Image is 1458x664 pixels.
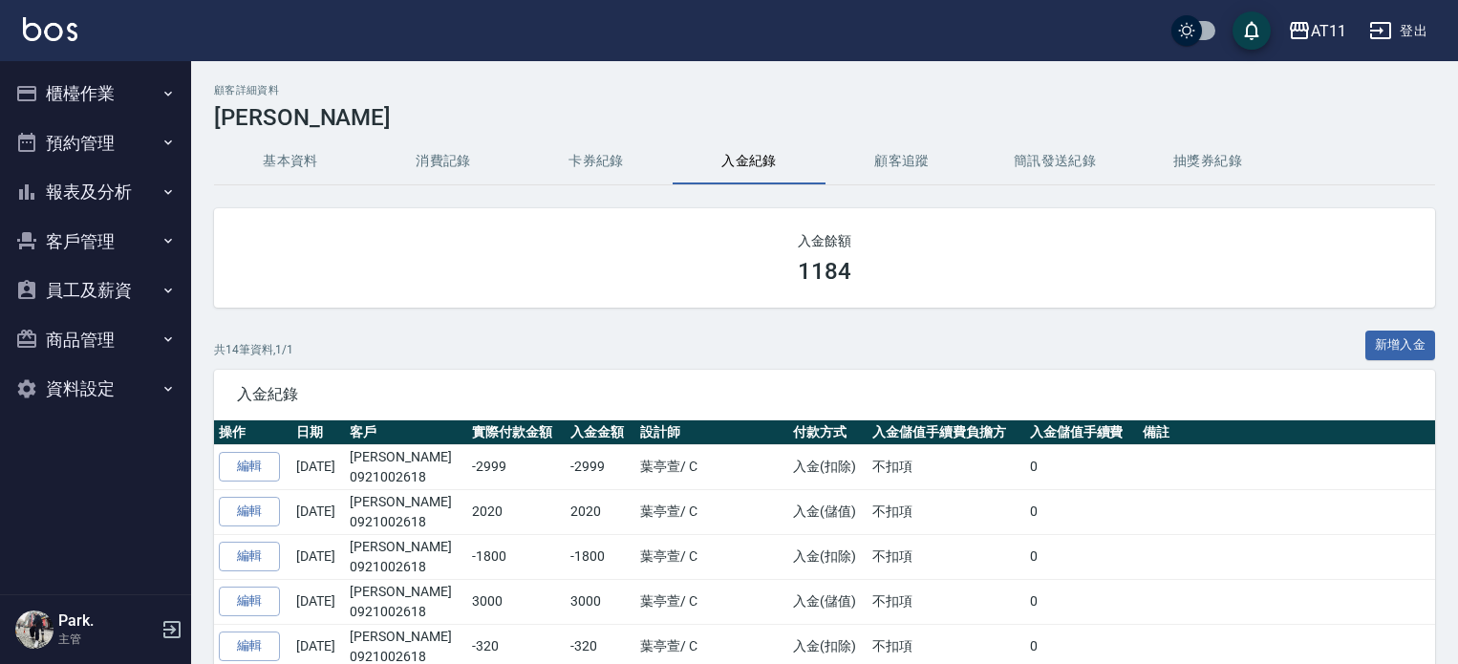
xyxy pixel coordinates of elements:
h3: [PERSON_NAME] [214,104,1435,131]
button: 新增入金 [1365,331,1436,360]
img: Person [15,610,54,649]
th: 入金儲值手續費負擔方 [868,420,1025,445]
td: -2999 [467,444,566,489]
td: 不扣項 [868,534,1025,579]
td: [DATE] [291,534,345,579]
button: 櫃檯作業 [8,69,183,118]
p: 0921002618 [350,467,462,487]
th: 日期 [291,420,345,445]
td: 葉亭萱 / C [635,444,788,489]
td: 入金(儲值) [788,489,868,534]
td: 葉亭萱 / C [635,489,788,534]
button: 員工及薪資 [8,266,183,315]
th: 設計師 [635,420,788,445]
td: -1800 [467,534,566,579]
th: 入金金額 [566,420,634,445]
h5: Park. [58,611,156,631]
img: Logo [23,17,77,41]
button: 消費記錄 [367,139,520,184]
td: 3000 [566,579,634,624]
p: 0921002618 [350,602,462,622]
button: 抽獎券紀錄 [1131,139,1284,184]
span: 入金紀錄 [237,385,1412,404]
td: [PERSON_NAME] [345,579,467,624]
th: 實際付款金額 [467,420,566,445]
td: 入金(扣除) [788,534,868,579]
td: 葉亭萱 / C [635,579,788,624]
button: 基本資料 [214,139,367,184]
td: -1800 [566,534,634,579]
button: 卡券紀錄 [520,139,673,184]
div: AT11 [1311,19,1346,43]
button: 入金紀錄 [673,139,825,184]
td: 0 [1025,489,1139,534]
button: 客戶管理 [8,217,183,267]
td: [PERSON_NAME] [345,534,467,579]
p: 主管 [58,631,156,648]
button: save [1233,11,1271,50]
button: 預約管理 [8,118,183,168]
a: 編輯 [219,542,280,571]
button: 資料設定 [8,364,183,414]
h2: 入金餘額 [237,231,1412,250]
p: 共 14 筆資料, 1 / 1 [214,341,293,358]
th: 入金儲值手續費 [1025,420,1139,445]
td: 2020 [566,489,634,534]
td: [DATE] [291,579,345,624]
td: 3000 [467,579,566,624]
td: [DATE] [291,444,345,489]
button: AT11 [1280,11,1354,51]
button: 登出 [1362,13,1435,49]
th: 備註 [1138,420,1435,445]
button: 報表及分析 [8,167,183,217]
button: 顧客追蹤 [825,139,978,184]
th: 操作 [214,420,291,445]
td: 入金(扣除) [788,444,868,489]
a: 編輯 [219,497,280,526]
td: 0 [1025,534,1139,579]
td: 入金(儲值) [788,579,868,624]
a: 編輯 [219,452,280,482]
td: 葉亭萱 / C [635,534,788,579]
th: 付款方式 [788,420,868,445]
td: 不扣項 [868,444,1025,489]
td: 0 [1025,444,1139,489]
button: 簡訊發送紀錄 [978,139,1131,184]
p: 0921002618 [350,557,462,577]
h2: 顧客詳細資料 [214,84,1435,96]
td: [PERSON_NAME] [345,489,467,534]
button: 商品管理 [8,315,183,365]
th: 客戶 [345,420,467,445]
td: -2999 [566,444,634,489]
td: 2020 [467,489,566,534]
a: 編輯 [219,587,280,616]
p: 0921002618 [350,512,462,532]
h3: 1184 [798,258,851,285]
td: 不扣項 [868,489,1025,534]
td: 不扣項 [868,579,1025,624]
a: 編輯 [219,632,280,661]
td: [PERSON_NAME] [345,444,467,489]
td: 0 [1025,579,1139,624]
td: [DATE] [291,489,345,534]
